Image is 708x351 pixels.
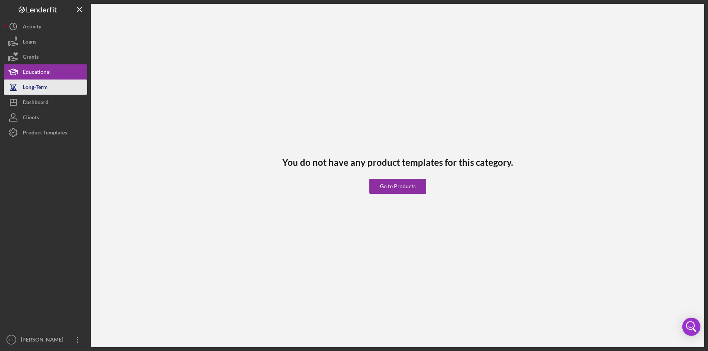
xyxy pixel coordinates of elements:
[23,80,48,97] div: Long-Term
[369,167,426,194] a: Go to Products
[4,19,87,34] button: Activity
[380,179,416,194] div: Go to Products
[23,49,39,66] div: Grants
[282,157,513,168] h3: You do not have any product templates for this category.
[19,332,68,349] div: [PERSON_NAME]
[4,332,87,347] button: CK[PERSON_NAME]
[9,338,14,342] text: CK
[4,80,87,95] button: Long-Term
[23,110,39,127] div: Clients
[4,125,87,140] button: Product Templates
[4,95,87,110] button: Dashboard
[4,110,87,125] button: Clients
[23,64,51,81] div: Educational
[682,318,700,336] div: Open Intercom Messenger
[23,95,48,112] div: Dashboard
[369,179,426,194] button: Go to Products
[23,125,67,142] div: Product Templates
[4,64,87,80] button: Educational
[23,19,41,36] div: Activity
[4,34,87,49] button: Loans
[23,34,36,51] div: Loans
[4,49,87,64] button: Grants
